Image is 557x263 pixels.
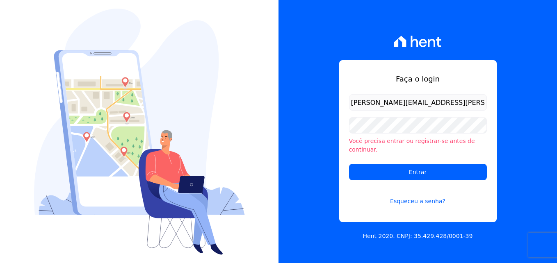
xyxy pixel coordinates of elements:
p: Hent 2020. CNPJ: 35.429.428/0001-39 [363,232,473,240]
input: Email [349,94,487,111]
img: Login [34,9,245,255]
h1: Faça o login [349,73,487,84]
li: Você precisa entrar ou registrar-se antes de continuar. [349,137,487,154]
input: Entrar [349,164,487,180]
a: Esqueceu a senha? [349,187,487,206]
